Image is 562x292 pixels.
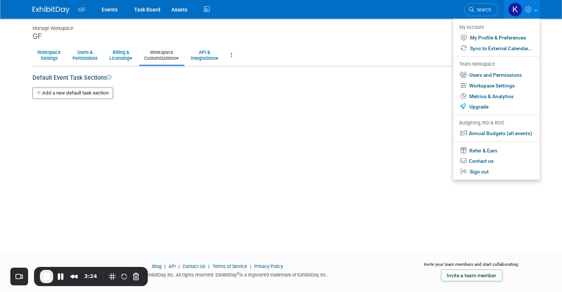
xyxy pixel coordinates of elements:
div: Default Event Task Sections [33,66,529,82]
a: Contact Us [183,264,205,269]
a: WorkspaceSettings [33,46,65,64]
a: Upgrade [453,102,540,112]
a: Users and Permissions [453,70,540,80]
div: Manage Workspace [33,18,529,32]
span: | [207,264,211,269]
a: Invite a team member [441,269,502,281]
a: Annual Budgets (all events) [453,128,540,139]
span: Search [474,7,491,13]
img: Kat Sarmiento [508,3,522,17]
div: Budgeting, ROI & ROO [459,119,532,127]
span: GF [78,7,85,13]
sup: ® [237,271,239,275]
a: Blog [152,264,161,269]
a: Refer & Earn [453,145,540,156]
span: | [248,264,253,269]
div: Copyright © 2025 ExhibitDay, Inc. All rights reserved. ExhibitDay is a registered trademark of Ex... [33,270,402,278]
div: GF [33,32,529,41]
span: | [177,264,181,269]
a: API [168,264,176,269]
a: Metrics & Analytics [453,91,540,102]
div: Team Workspace [459,61,532,69]
a: My Profile & Preferences [453,32,540,43]
a: Contact us [453,156,540,166]
a: Billing &Licensing [105,46,137,64]
div: Invite your team members and start collaborating: [413,261,529,272]
img: ExhibitDay [33,6,69,14]
a: Sync to External Calendar... [453,43,540,54]
span: | [163,264,167,269]
a: Sign out [453,166,540,177]
button: Add a new default task section [33,87,113,99]
div: My Account [459,23,532,31]
a: Users &Permissions [68,46,102,64]
a: API &Integrations [186,46,223,64]
a: Terms of Service [212,264,247,269]
a: Search [464,3,498,16]
a: Privacy Policy [254,264,283,269]
a: Workspace Settings [453,80,540,91]
a: WorkspaceCustomizations [139,46,184,64]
